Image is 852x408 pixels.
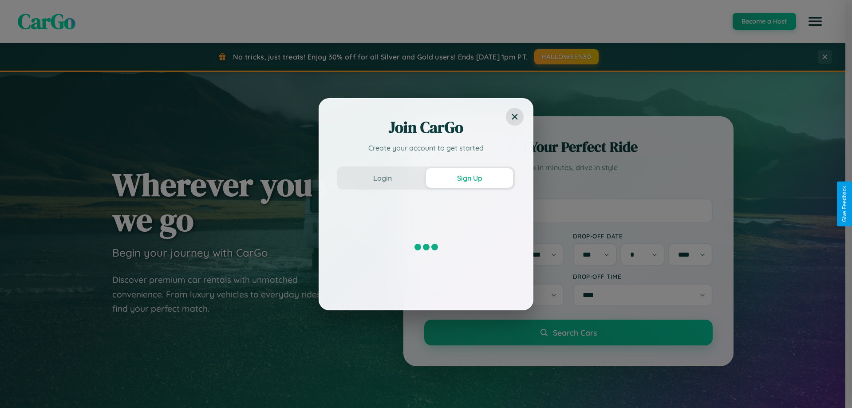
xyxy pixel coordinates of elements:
button: Login [339,168,426,188]
iframe: Intercom live chat [9,378,30,399]
div: Give Feedback [841,186,848,222]
p: Create your account to get started [337,143,515,153]
h2: Join CarGo [337,117,515,138]
button: Sign Up [426,168,513,188]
